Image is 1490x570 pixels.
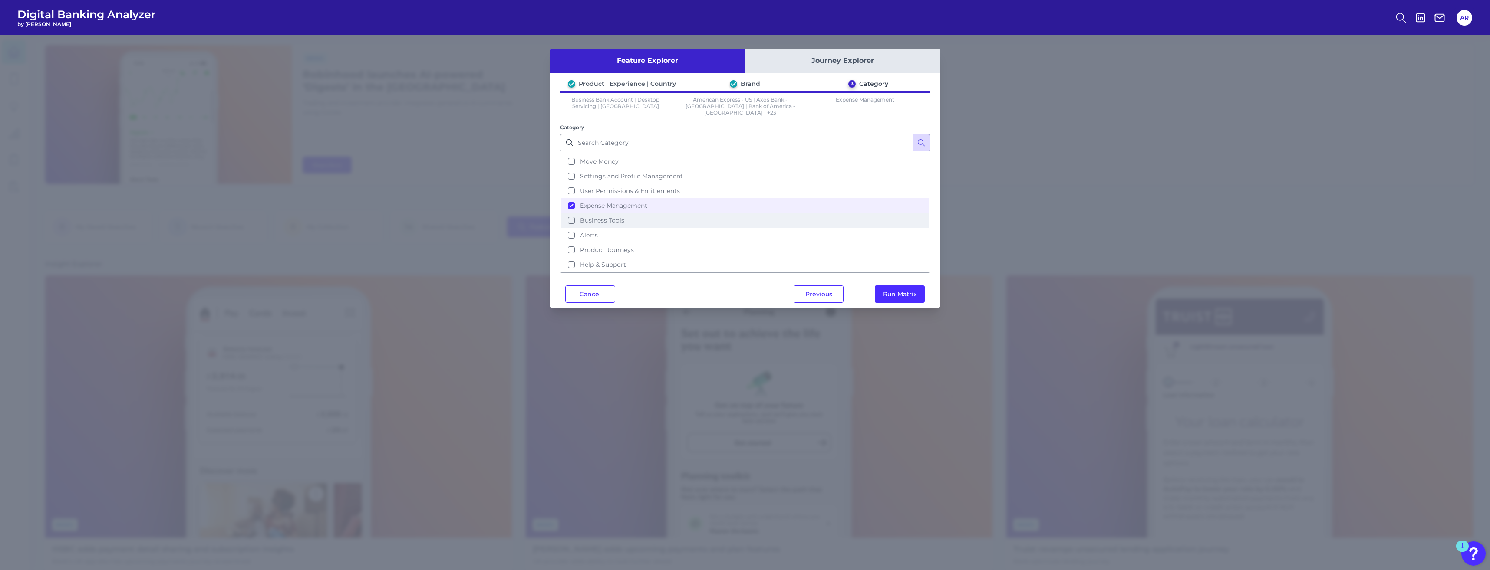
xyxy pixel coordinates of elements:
[580,202,647,210] span: Expense Management
[560,134,930,151] input: Search Category
[1461,541,1486,566] button: Open Resource Center, 1 new notification
[561,198,929,213] button: Expense Management
[561,154,929,169] button: Move Money
[875,285,925,303] button: Run Matrix
[561,228,929,242] button: Alerts
[579,80,676,88] div: Product | Experience | Country
[685,96,796,116] p: American Express - US | Axos Bank - [GEOGRAPHIC_DATA] | Bank of America - [GEOGRAPHIC_DATA] | +23
[565,285,615,303] button: Cancel
[561,169,929,183] button: Settings and Profile Management
[561,183,929,198] button: User Permissions & Entitlements
[561,213,929,228] button: Business Tools
[550,49,745,73] button: Feature Explorer
[859,80,888,88] div: Category
[580,187,680,195] span: User Permissions & Entitlements
[580,157,619,165] span: Move Money
[741,80,760,88] div: Brand
[580,246,634,254] span: Product Journeys
[17,8,156,21] span: Digital Banking Analyzer
[580,216,624,224] span: Business Tools
[810,96,921,116] p: Expense Management
[580,172,683,180] span: Settings and Profile Management
[580,231,598,239] span: Alerts
[17,21,156,27] span: by [PERSON_NAME]
[848,80,856,88] div: 3
[745,49,940,73] button: Journey Explorer
[560,124,584,131] label: Category
[561,242,929,257] button: Product Journeys
[560,96,671,116] p: Business Bank Account | Desktop Servicing | [GEOGRAPHIC_DATA]
[561,257,929,272] button: Help & Support
[1457,10,1472,26] button: AR
[794,285,844,303] button: Previous
[1460,546,1464,557] div: 1
[580,261,626,269] span: Help & Support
